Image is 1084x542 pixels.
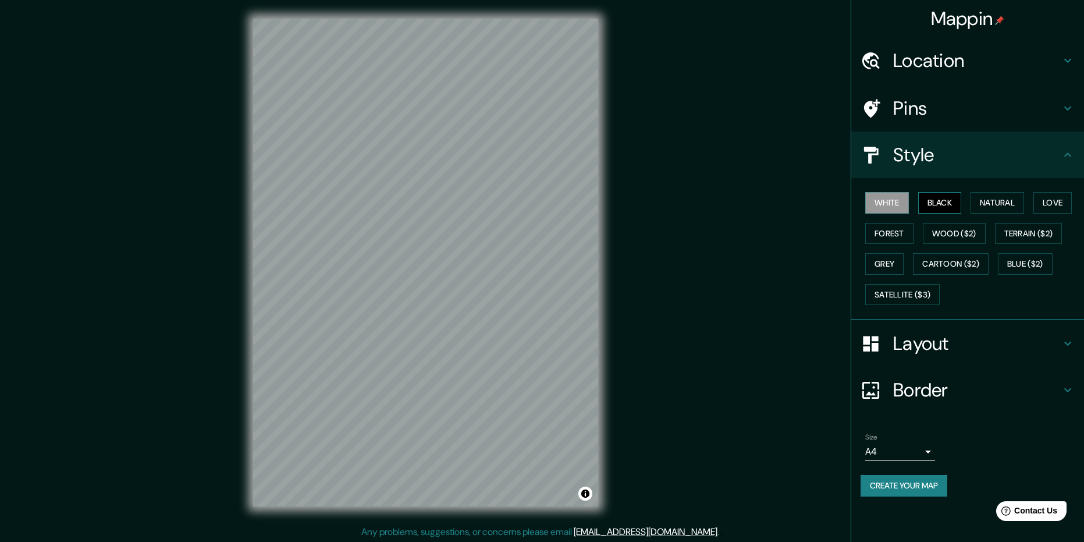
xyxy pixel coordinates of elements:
[980,497,1071,529] iframe: Help widget launcher
[865,442,935,461] div: A4
[361,525,719,539] p: Any problems, suggestions, or concerns please email .
[861,475,947,497] button: Create your map
[851,367,1084,413] div: Border
[851,37,1084,84] div: Location
[721,525,723,539] div: .
[923,223,986,245] button: Wood ($2)
[918,192,962,214] button: Black
[865,223,914,245] button: Forest
[578,487,592,501] button: Toggle attribution
[893,378,1061,402] h4: Border
[995,16,1004,25] img: pin-icon.png
[865,284,940,306] button: Satellite ($3)
[865,433,877,442] label: Size
[995,223,1062,245] button: Terrain ($2)
[851,320,1084,367] div: Layout
[893,332,1061,355] h4: Layout
[865,192,909,214] button: White
[931,7,1005,30] h4: Mappin
[851,132,1084,178] div: Style
[574,526,717,538] a: [EMAIL_ADDRESS][DOMAIN_NAME]
[1033,192,1072,214] button: Love
[865,253,904,275] button: Grey
[893,143,1061,167] h4: Style
[913,253,989,275] button: Cartoon ($2)
[998,253,1053,275] button: Blue ($2)
[719,525,721,539] div: .
[971,192,1024,214] button: Natural
[893,49,1061,72] h4: Location
[893,97,1061,120] h4: Pins
[851,85,1084,132] div: Pins
[253,19,598,506] canvas: Map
